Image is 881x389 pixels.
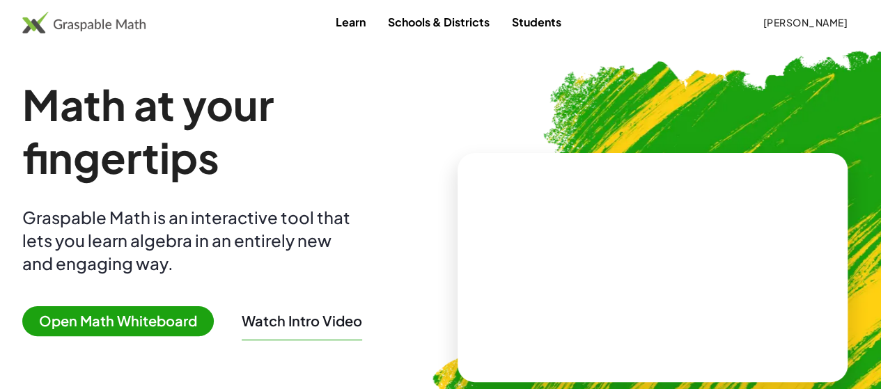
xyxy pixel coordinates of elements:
[325,9,377,35] a: Learn
[22,78,435,184] h1: Math at your fingertips
[501,9,572,35] a: Students
[548,215,757,319] video: What is this? This is dynamic math notation. Dynamic math notation plays a central role in how Gr...
[751,10,859,35] button: [PERSON_NAME]
[22,206,357,275] div: Graspable Math is an interactive tool that lets you learn algebra in an entirely new and engaging...
[763,16,848,29] span: [PERSON_NAME]
[22,306,214,336] span: Open Math Whiteboard
[22,315,225,329] a: Open Math Whiteboard
[242,312,362,330] button: Watch Intro Video
[377,9,501,35] a: Schools & Districts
